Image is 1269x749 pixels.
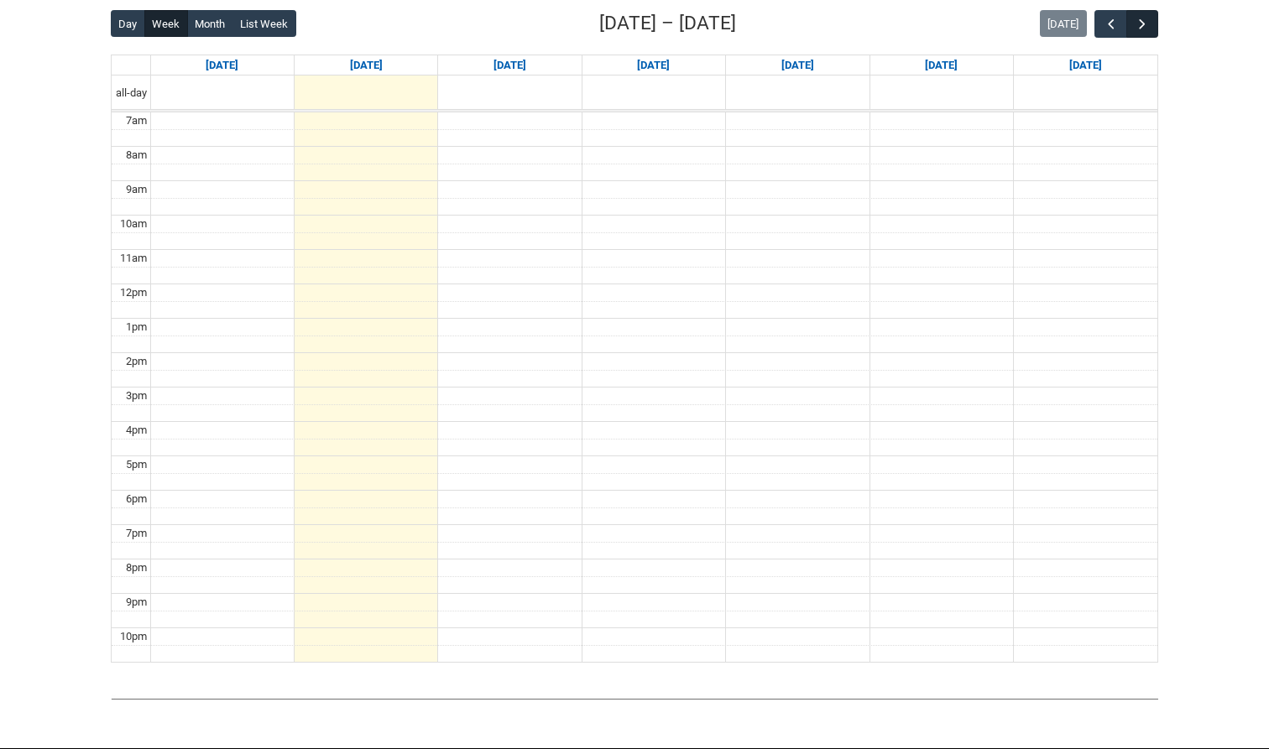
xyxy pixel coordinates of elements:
[144,10,188,37] button: Week
[634,55,673,75] a: Go to September 10, 2025
[1126,10,1158,38] button: Next Week
[123,422,150,439] div: 4pm
[232,10,296,37] button: List Week
[123,594,150,611] div: 9pm
[111,689,1158,707] img: REDU_GREY_LINE
[1066,55,1105,75] a: Go to September 13, 2025
[112,85,150,101] span: all-day
[117,250,150,267] div: 11am
[1040,10,1087,37] button: [DATE]
[123,147,150,164] div: 8am
[117,284,150,301] div: 12pm
[123,353,150,370] div: 2pm
[123,491,150,507] div: 6pm
[111,10,145,37] button: Day
[117,628,150,645] div: 10pm
[123,559,150,576] div: 8pm
[117,216,150,232] div: 10am
[123,181,150,198] div: 9am
[123,319,150,335] div: 1pm
[123,388,150,404] div: 3pm
[599,9,736,38] h2: [DATE] – [DATE]
[123,112,150,129] div: 7am
[123,525,150,542] div: 7pm
[490,55,530,75] a: Go to September 9, 2025
[347,55,386,75] a: Go to September 8, 2025
[1094,10,1126,38] button: Previous Week
[202,55,242,75] a: Go to September 7, 2025
[123,456,150,473] div: 5pm
[187,10,233,37] button: Month
[922,55,961,75] a: Go to September 12, 2025
[778,55,817,75] a: Go to September 11, 2025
